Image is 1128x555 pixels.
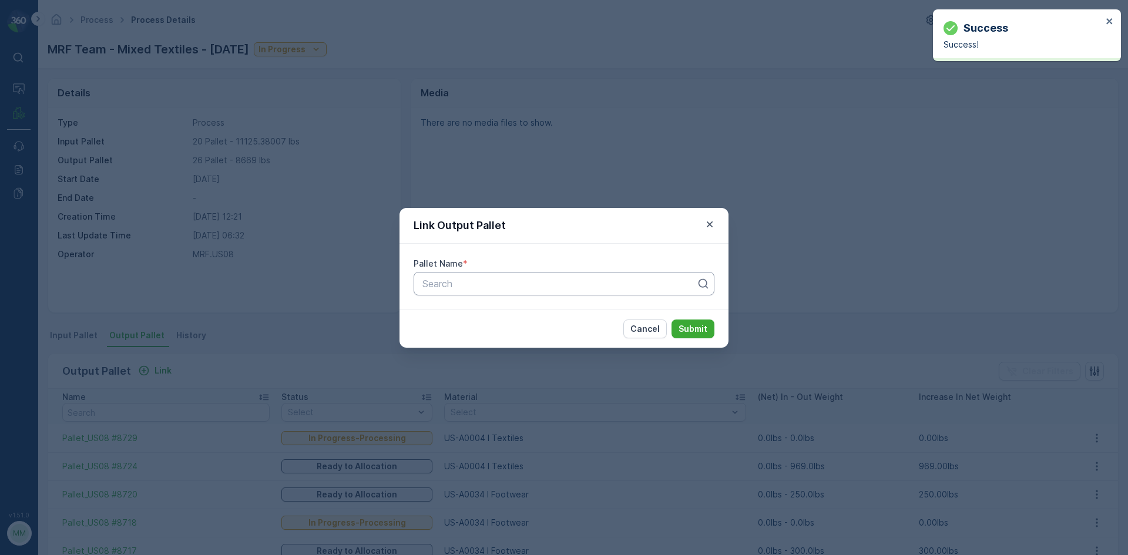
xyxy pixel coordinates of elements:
[963,20,1008,36] p: Success
[422,277,696,291] p: Search
[623,319,667,338] button: Cancel
[630,323,660,335] p: Cancel
[679,323,707,335] p: Submit
[672,319,714,338] button: Submit
[414,258,463,268] label: Pallet Name
[944,39,1102,51] p: Success!
[1106,16,1114,28] button: close
[414,217,506,234] p: Link Output Pallet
